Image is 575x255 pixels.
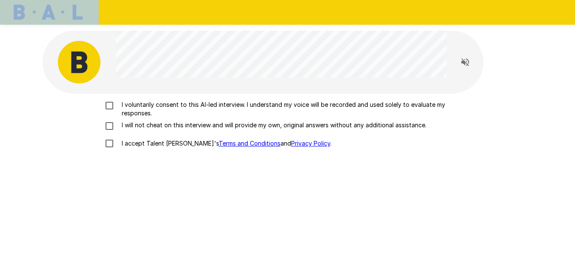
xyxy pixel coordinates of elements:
p: I accept Talent [PERSON_NAME]'s and . [118,139,332,148]
img: bal_avatar.png [58,41,100,83]
a: Terms and Conditions [219,140,280,147]
button: Read questions aloud [457,54,474,71]
a: Privacy Policy [291,140,330,147]
p: I will not cheat on this interview and will provide my own, original answers without any addition... [118,121,426,129]
p: I voluntarily consent to this AI-led interview. I understand my voice will be recorded and used s... [118,100,475,117]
